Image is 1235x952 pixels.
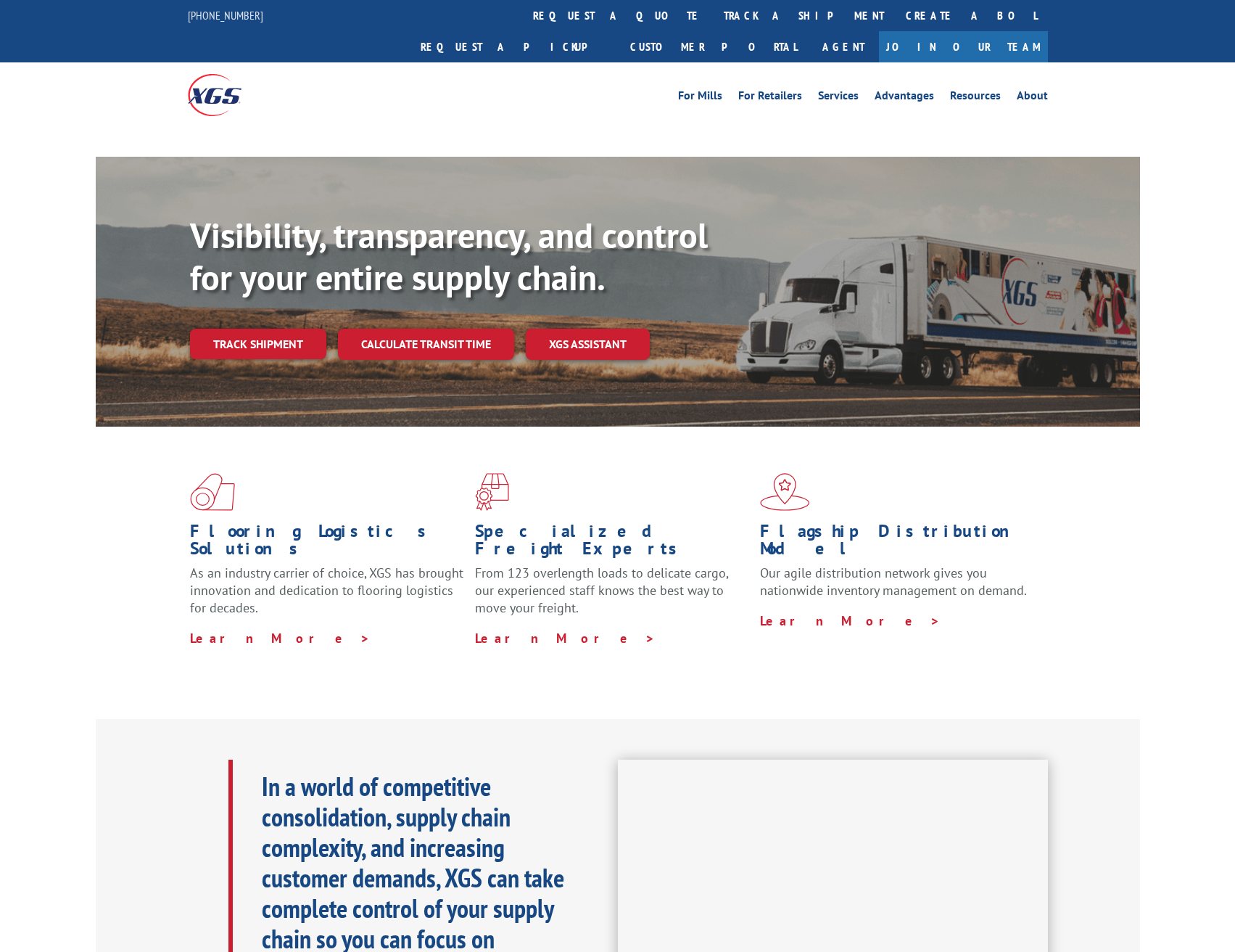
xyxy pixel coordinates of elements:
[1017,90,1048,106] a: About
[410,31,619,62] a: Request a pickup
[526,329,650,360] a: XGS ASSISTANT
[818,90,859,106] a: Services
[808,31,879,62] a: Agent
[475,630,656,647] a: Learn More >
[475,473,509,511] img: xgs-icon-focused-on-flooring-red
[879,31,1048,62] a: Join Our Team
[760,522,1034,565] h1: Flagship Distribution Model
[190,630,371,647] a: Learn More >
[950,90,1001,106] a: Resources
[875,90,934,106] a: Advantages
[338,329,514,360] a: Calculate transit time
[190,565,463,616] span: As an industry carrier of choice, XGS has brought innovation and dedication to flooring logistics...
[678,90,722,106] a: For Mills
[190,473,235,511] img: xgs-icon-total-supply-chain-intelligence-red
[738,90,802,106] a: For Retailers
[190,522,464,565] h1: Flooring Logistics Solutions
[619,31,808,62] a: Customer Portal
[190,213,708,300] b: Visibility, transparency, and control for your entire supply chain.
[760,473,810,511] img: xgs-icon-flagship-distribution-model-red
[475,565,749,629] p: From 123 overlength loads to delicate cargo, our experienced staff knows the best way to move you...
[188,8,263,22] a: [PHONE_NUMBER]
[760,565,1027,599] span: Our agile distribution network gives you nationwide inventory management on demand.
[760,612,941,629] a: Learn More >
[475,522,749,565] h1: Specialized Freight Experts
[190,329,326,359] a: Track shipment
